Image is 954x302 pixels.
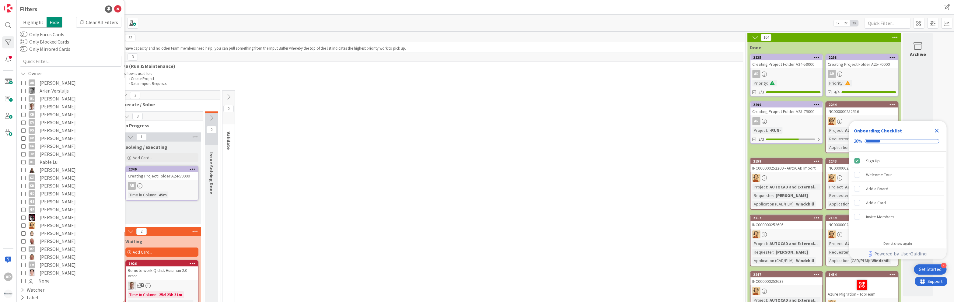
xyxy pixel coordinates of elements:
span: 1x [833,20,842,26]
img: ll [29,269,35,276]
button: None [21,277,120,285]
span: Add Card... [133,249,152,255]
button: KZ [PERSON_NAME] [21,174,120,182]
div: Creating Project Folder A24-59000 [750,60,822,68]
span: Powered by UserGuiding [874,250,927,258]
div: INC000000252638 [750,277,822,285]
img: AV [29,87,35,94]
span: : [773,249,774,255]
button: MD [PERSON_NAME] [21,190,120,198]
p: This flow is used for: [119,71,740,76]
img: RS [29,214,35,221]
div: 2243INC000000252515 [826,159,898,172]
span: [PERSON_NAME] [40,269,76,277]
span: 0 [223,105,234,112]
span: [PERSON_NAME] [40,134,76,142]
div: JR [29,151,35,157]
div: Do not show again [883,241,912,246]
div: Priority [752,80,767,86]
div: 2235Creating Project Folder A24-59000 [750,55,822,68]
div: AR [750,70,822,78]
div: Checklist progress: 20% [854,139,942,144]
div: Footer [849,248,946,259]
div: Application (CAD/PLM) [828,144,869,151]
div: MD [29,190,35,197]
div: BL [29,95,35,102]
div: Add a Card is incomplete. [851,196,944,209]
div: Project [752,184,767,190]
span: [PERSON_NAME] [40,261,76,269]
div: KB [29,182,35,189]
div: Welcome Tour [866,171,892,178]
span: Ariën Versluijs [40,87,69,95]
button: KL Kable Lu [21,158,120,166]
div: Dv [29,119,35,126]
div: Owner [20,70,43,77]
div: 2349 [129,167,198,171]
button: RK [PERSON_NAME] [21,237,120,245]
div: INC000000252605 [750,221,822,229]
div: AR [828,70,836,78]
div: CH [29,111,35,118]
span: : [843,80,844,86]
div: Label [20,294,39,301]
span: [PERSON_NAME] [40,182,76,190]
span: 2 [136,228,147,235]
div: 2349 [126,167,198,172]
span: [PERSON_NAME] [40,111,76,118]
div: 2349Creating Project Folder A24-59000 [126,167,198,180]
div: 1926Remote work Q disk Huisman 2.0 error [126,261,198,280]
span: : [843,127,844,134]
div: KZ [29,174,35,181]
div: Creating Project Folder A24-59000 [126,172,198,180]
button: RH [PERSON_NAME] [21,221,120,229]
div: Windchill [795,201,816,207]
div: Application (CAD/PLM) [752,257,794,264]
div: AUTOCAD and External... [768,240,819,247]
button: KM [PERSON_NAME] [21,166,120,174]
div: RH [826,174,898,182]
div: 2158INC000000252209 - AutoCAD Import [750,159,822,172]
div: 2298Creating Project Folder A25-70000 [826,55,898,68]
img: BO [29,103,35,110]
img: RH [828,230,836,238]
button: Only Focus Cards [20,31,27,37]
div: AUTOCAD and External... [768,184,819,190]
div: Application (CAD/PLM) [828,257,869,264]
button: JR [PERSON_NAME] [21,150,120,158]
span: : [869,257,870,264]
span: 104 [761,34,771,41]
span: : [767,240,768,247]
span: 3x [850,20,858,26]
div: [PERSON_NAME] [774,249,809,255]
div: 2243 [829,159,898,163]
div: 2244 [829,103,898,107]
span: [PERSON_NAME] [40,190,76,198]
div: Windchill [795,257,816,264]
img: KM [29,167,35,173]
img: TJ [29,254,35,260]
div: Get Started [919,266,942,272]
span: [PERSON_NAME] [40,245,76,253]
button: TJ [PERSON_NAME] [21,253,120,261]
button: Only Mirrored Cards [20,46,27,52]
div: 1434 [826,272,898,277]
div: Invite Members is incomplete. [851,210,944,223]
div: AR [4,272,12,281]
span: Done [750,44,761,51]
span: 2/3 [758,136,764,142]
span: : [843,184,844,190]
div: AUTOCAD and External... [844,240,895,247]
div: Requester [828,135,849,142]
span: [PERSON_NAME] [40,79,76,87]
button: AR [PERSON_NAME] [21,79,120,87]
span: 5 [140,283,144,287]
button: BL [PERSON_NAME] [21,95,120,103]
div: Add a Board [866,185,888,192]
div: 2159 [826,215,898,221]
div: 2247INC000000252638 [750,272,822,285]
button: MS [PERSON_NAME] [21,198,120,205]
div: FA [29,143,35,149]
div: MR [29,206,35,213]
span: [PERSON_NAME] [40,229,76,237]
